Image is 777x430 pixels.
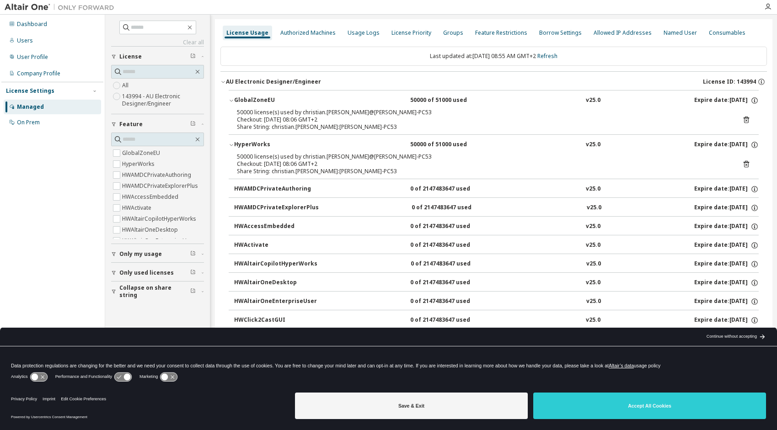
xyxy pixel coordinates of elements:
button: HWAMDCPrivateExplorerPlus0 of 2147483647 usedv25.0Expire date:[DATE] [234,198,759,218]
div: Expire date: [DATE] [694,204,759,212]
div: 50000 license(s) used by christian.[PERSON_NAME]@[PERSON_NAME]-PC53 [237,153,729,160]
div: 0 of 2147483647 used [410,241,493,250]
div: Usage Logs [348,29,380,37]
button: Collapse on share string [111,281,204,302]
div: 0 of 2147483647 used [412,204,494,212]
div: Allowed IP Addresses [594,29,652,37]
div: HWAccessEmbedded [234,223,316,231]
button: License [111,47,204,67]
div: Named User [664,29,697,37]
div: License Settings [6,87,54,95]
a: Refresh [537,52,557,60]
div: v25.0 [586,260,601,268]
button: Feature [111,114,204,134]
div: Checkout: [DATE] 08:06 GMT+2 [237,160,729,168]
div: Groups [443,29,463,37]
button: HWActivate0 of 2147483647 usedv25.0Expire date:[DATE] [234,235,759,255]
span: License ID: 143994 [703,78,756,85]
div: HWAMDCPrivateAuthoring [234,185,316,193]
button: AU Electronic Designer/EngineerLicense ID: 143994 [220,72,767,92]
div: Expire date: [DATE] [694,297,759,306]
div: HWAltairCopilotHyperWorks [234,260,317,268]
div: HWAltairOneDesktop [234,279,316,287]
div: Share String: christian.[PERSON_NAME]:[PERSON_NAME]-PC53 [237,123,729,131]
div: License Usage [226,29,268,37]
button: HWAltairCopilotHyperWorks0 of 2147483647 usedv25.0Expire date:[DATE] [234,254,759,274]
label: HWAltairOneDesktop [122,224,180,235]
button: HWAccessEmbedded0 of 2147483647 usedv25.0Expire date:[DATE] [234,217,759,237]
div: HWActivate [234,241,316,250]
img: Altair One [5,3,119,12]
button: HWAltairOneEnterpriseUser0 of 2147483647 usedv25.0Expire date:[DATE] [234,292,759,312]
div: HWAltairOneEnterpriseUser [234,297,317,306]
span: Clear filter [190,121,196,128]
label: 143994 - AU Electronic Designer/Engineer [122,91,204,109]
span: Clear filter [190,250,196,258]
div: 0 of 2147483647 used [410,297,493,306]
span: Collapse on share string [119,284,190,299]
div: v25.0 [586,96,600,105]
div: HWClick2CastGUI [234,316,316,324]
a: Clear all [111,39,204,46]
div: Authorized Machines [280,29,336,37]
span: Clear filter [190,53,196,60]
div: 0 of 2147483647 used [411,260,493,268]
div: Dashboard [17,21,47,28]
div: v25.0 [586,297,601,306]
div: HyperWorks [234,141,316,149]
button: HyperWorks50000 of 51000 usedv25.0Expire date:[DATE] [229,135,759,155]
div: GlobalZoneEU [234,96,316,105]
div: User Profile [17,53,48,61]
div: Checkout: [DATE] 08:06 GMT+2 [237,116,729,123]
label: GlobalZoneEU [122,148,162,159]
label: HWAccessEmbedded [122,191,180,202]
button: Only used licenses [111,263,204,283]
div: 50000 of 51000 used [410,96,493,105]
div: v25.0 [587,204,601,212]
span: Feature [119,121,143,128]
button: Only my usage [111,244,204,264]
div: Feature Restrictions [475,29,527,37]
div: Consumables [709,29,745,37]
label: HWAMDCPrivateAuthoring [122,170,193,180]
label: HWAltairCopilotHyperWorks [122,213,198,224]
label: HyperWorks [122,159,156,170]
div: Expire date: [DATE] [694,185,759,193]
button: HWClick2CastGUI0 of 2147483647 usedv25.0Expire date:[DATE] [234,310,759,330]
div: v25.0 [586,241,600,250]
div: Expire date: [DATE] [694,241,759,250]
span: Only used licenses [119,269,174,276]
span: Clear filter [190,288,196,295]
div: Managed [17,103,44,111]
div: Share String: christian.[PERSON_NAME]:[PERSON_NAME]-PC53 [237,168,729,175]
div: v25.0 [586,279,600,287]
button: HWAMDCPrivateAuthoring0 of 2147483647 usedv25.0Expire date:[DATE] [234,179,759,199]
label: HWActivate [122,202,153,213]
div: 0 of 2147483647 used [410,223,493,231]
div: Expire date: [DATE] [694,316,759,324]
div: Expire date: [DATE] [694,260,759,268]
div: 50000 license(s) used by christian.[PERSON_NAME]@[PERSON_NAME]-PC53 [237,109,729,116]
span: License [119,53,142,60]
div: Company Profile [17,70,60,77]
label: HWAMDCPrivateExplorerPlus [122,180,200,191]
div: Expire date: [DATE] [694,96,759,105]
span: Clear filter [190,269,196,276]
div: v25.0 [586,316,600,324]
div: HWAMDCPrivateExplorerPlus [234,204,319,212]
button: GlobalZoneEU50000 of 51000 usedv25.0Expire date:[DATE] [229,90,759,111]
div: On Prem [17,119,40,126]
div: v25.0 [586,223,600,231]
div: v25.0 [586,185,600,193]
label: HWAltairOneEnterpriseUser [122,235,197,246]
label: All [122,80,130,91]
div: 50000 of 51000 used [410,141,493,149]
div: License Priority [391,29,431,37]
div: 0 of 2147483647 used [410,279,493,287]
div: Last updated at: [DATE] 08:55 AM GMT+2 [220,47,767,66]
div: AU Electronic Designer/Engineer [226,78,321,85]
span: Only my usage [119,250,162,258]
div: Borrow Settings [539,29,582,37]
div: Expire date: [DATE] [694,279,759,287]
div: 0 of 2147483647 used [410,316,493,324]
